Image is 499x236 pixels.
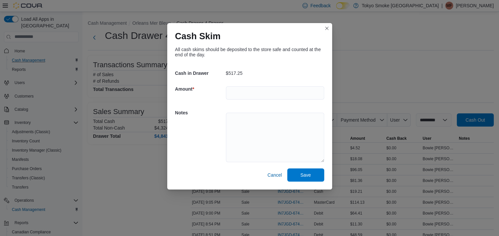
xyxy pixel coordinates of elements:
[300,172,311,178] span: Save
[175,67,225,80] h5: Cash in Drawer
[323,24,331,32] button: Closes this modal window
[175,31,221,42] h1: Cash Skim
[265,168,285,182] button: Cancel
[267,172,282,178] span: Cancel
[226,71,243,76] p: $517.25
[175,47,324,57] div: All cash skims should be deposited to the store safe and counted at the end of the day.
[175,106,225,119] h5: Notes
[175,82,225,96] h5: Amount
[287,168,324,182] button: Save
